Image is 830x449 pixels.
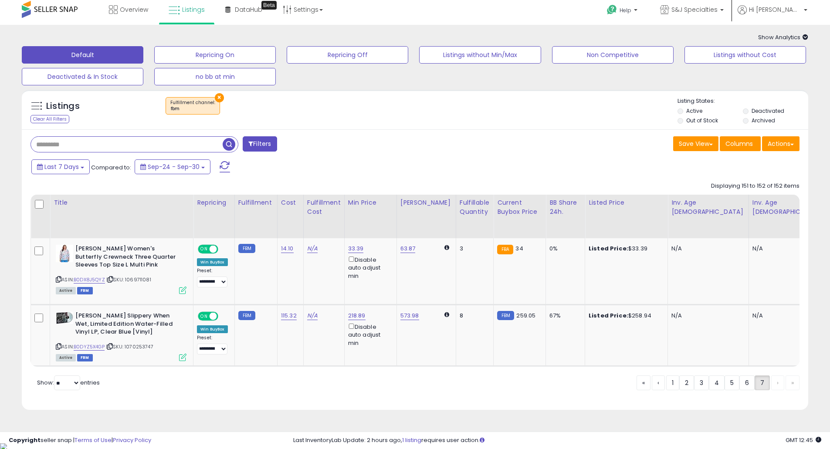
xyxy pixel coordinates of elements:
button: Last 7 Days [31,159,90,174]
small: FBM [238,244,255,253]
div: Title [54,198,190,207]
div: Fulfillable Quantity [460,198,490,216]
button: Save View [673,136,718,151]
div: ASIN: [56,312,186,360]
div: Cost [281,198,300,207]
button: Non Competitive [552,46,674,64]
a: 2 [679,375,694,390]
a: Privacy Policy [113,436,151,444]
span: Listings [182,5,205,14]
span: Sep-24 - Sep-30 [148,162,200,171]
button: Listings without Min/Max [419,46,541,64]
b: Listed Price: [589,311,628,320]
span: | SKU: 1070253747 [106,343,153,350]
div: ASIN: [56,245,186,293]
span: Show Analytics [758,33,808,41]
a: 573.98 [400,311,419,320]
a: 33.39 [348,244,364,253]
a: B0DX8J5QYZ [74,276,105,284]
button: Deactivated & In Stock [22,68,143,85]
button: × [215,93,224,102]
div: N/A [671,245,742,253]
div: Disable auto adjust min [348,255,390,280]
button: Default [22,46,143,64]
div: [PERSON_NAME] [400,198,452,207]
span: 259.05 [516,311,535,320]
span: All listings currently available for purchase on Amazon [56,287,76,294]
p: Listing States: [678,97,808,105]
div: $33.39 [589,245,661,253]
span: Fulfillment channel : [170,99,215,112]
span: 34 [515,244,523,253]
div: fbm [170,106,215,112]
button: Repricing On [154,46,276,64]
div: Fulfillment Cost [307,198,341,216]
button: Filters [243,136,277,152]
span: OFF [217,313,231,320]
div: 0% [549,245,578,253]
span: Last 7 Days [44,162,79,171]
a: 6 [739,375,755,390]
a: 7 [755,375,770,390]
button: Sep-24 - Sep-30 [135,159,210,174]
div: Current Buybox Price [497,198,542,216]
span: S&J Specialties [671,5,718,14]
strong: Copyright [9,436,41,444]
span: FBM [77,354,93,361]
label: Out of Stock [686,117,718,124]
div: Last InventoryLab Update: 2 hours ago, requires user action. [293,436,821,445]
span: All listings currently available for purchase on Amazon [56,354,76,361]
div: Inv. Age [DEMOGRAPHIC_DATA] [671,198,745,216]
b: [PERSON_NAME] Slippery When Wet, Limited Edition Water-Filled Vinyl LP, Clear Blue [Vinyl] [75,312,181,338]
span: Overview [120,5,148,14]
a: Hi [PERSON_NAME] [738,5,807,25]
div: Win BuyBox [197,258,228,266]
div: Clear All Filters [30,115,69,123]
span: Help [620,7,631,14]
a: B0DYZ5X4GP [74,343,105,351]
div: Disable auto adjust min [348,322,390,347]
span: FBM [77,287,93,294]
div: 8 [460,312,487,320]
a: 115.32 [281,311,297,320]
small: FBA [497,245,513,254]
div: Win BuyBox [197,325,228,333]
div: Preset: [197,268,228,287]
span: | SKU: 1069711081 [106,276,151,283]
div: N/A [752,245,823,253]
div: Tooltip anchor [261,1,277,10]
b: [PERSON_NAME] Women's Butterfly Crewneck Three Quarter Sleeves Top Size L Multi Pink [75,245,181,271]
div: Min Price [348,198,393,207]
div: seller snap | | [9,436,151,445]
span: Compared to: [91,163,131,172]
label: Deactivated [752,107,784,115]
div: Listed Price [589,198,664,207]
span: « [642,378,645,387]
a: 14.10 [281,244,294,253]
div: N/A [671,312,742,320]
div: Displaying 151 to 152 of 152 items [711,182,800,190]
small: FBM [497,311,514,320]
div: 67% [549,312,578,320]
a: 1 listing [402,436,421,444]
a: N/A [307,311,318,320]
a: N/A [307,244,318,253]
a: 218.89 [348,311,366,320]
div: 3 [460,245,487,253]
a: 5 [725,375,739,390]
span: Columns [725,139,753,148]
span: 2025-10-10 12:45 GMT [786,436,821,444]
button: Columns [720,136,761,151]
a: 4 [709,375,725,390]
div: BB Share 24h. [549,198,581,216]
span: Hi [PERSON_NAME] [749,5,801,14]
a: Terms of Use [75,436,112,444]
div: N/A [752,312,823,320]
span: ‹ [657,378,659,387]
span: Show: entries [37,378,100,387]
i: Get Help [606,4,617,15]
span: OFF [217,246,231,253]
span: DataHub [235,5,262,14]
div: Preset: [197,335,228,354]
a: 63.87 [400,244,416,253]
